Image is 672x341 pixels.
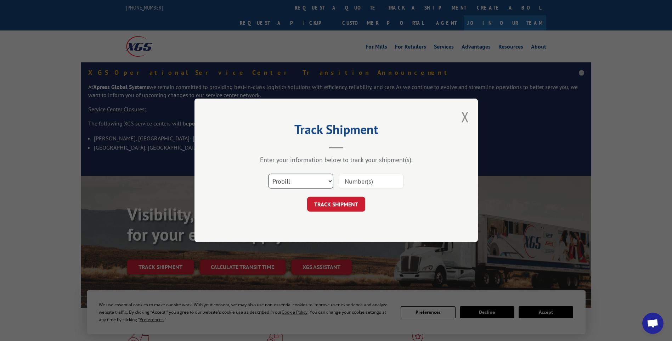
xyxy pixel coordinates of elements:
[339,174,404,189] input: Number(s)
[230,124,442,138] h2: Track Shipment
[642,313,663,334] a: Open chat
[307,197,365,212] button: TRACK SHIPMENT
[461,107,469,126] button: Close modal
[230,156,442,164] div: Enter your information below to track your shipment(s).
